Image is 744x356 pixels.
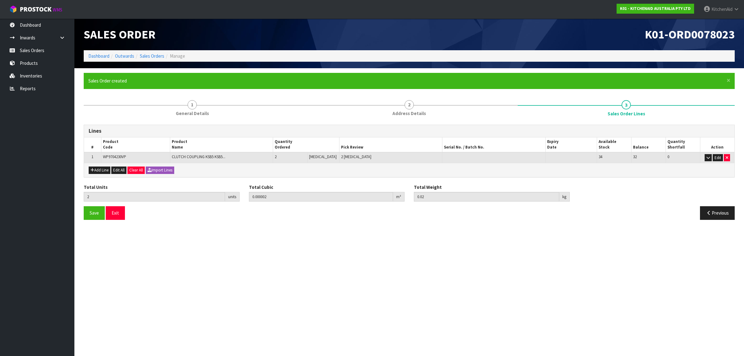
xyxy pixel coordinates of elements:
[9,5,17,13] img: cube-alt.png
[172,154,225,159] span: CLUTCH COUPLING KSB5 KSB5...
[713,154,723,162] button: Edit
[84,192,225,202] input: Total Units
[84,137,101,152] th: #
[700,137,734,152] th: Action
[170,53,185,59] span: Manage
[339,137,442,152] th: Pick Review
[341,154,371,159] span: 2 [MEDICAL_DATA]
[392,110,426,117] span: Address Details
[53,7,62,13] small: WMS
[84,27,156,42] span: Sales Order
[414,184,442,190] label: Total Weight
[127,167,145,174] button: Clear All
[620,6,691,11] strong: K01 - KITCHENAID AUSTRALIA PTY LTD
[275,154,277,159] span: 2
[608,110,645,117] span: Sales Order Lines
[103,154,126,159] span: WP9704230VP
[405,100,414,109] span: 2
[700,206,735,220] button: Previous
[89,128,730,134] h3: Lines
[273,137,339,152] th: Quantity Ordered
[631,137,666,152] th: Balance
[176,110,209,117] span: General Details
[622,100,631,109] span: 3
[711,6,733,12] span: KitchenAid
[667,154,669,159] span: 0
[88,53,109,59] a: Dashboard
[89,167,110,174] button: Add Line
[88,78,127,84] span: Sales Order created
[414,192,559,202] input: Total Weight
[599,154,602,159] span: 34
[225,192,240,202] div: units
[666,137,700,152] th: Quantity Shortfall
[106,206,125,220] button: Exit
[91,154,93,159] span: 1
[20,5,51,13] span: ProStock
[146,167,174,174] button: Import Lines
[101,137,170,152] th: Product Code
[249,184,273,190] label: Total Cubic
[170,137,273,152] th: Product Name
[633,154,637,159] span: 32
[84,120,735,225] span: Sales Order Lines
[249,192,393,202] input: Total Cubic
[727,76,730,85] span: ×
[84,184,108,190] label: Total Units
[645,27,735,42] span: K01-ORD0078023
[84,206,105,220] button: Save
[545,137,597,152] th: Expiry Date
[393,192,405,202] div: m³
[188,100,197,109] span: 1
[597,137,631,152] th: Available Stock
[140,53,164,59] a: Sales Orders
[442,137,546,152] th: Serial No. / Batch No.
[90,210,99,216] span: Save
[559,192,570,202] div: kg
[111,167,126,174] button: Edit All
[115,53,134,59] a: Outwards
[309,154,337,159] span: [MEDICAL_DATA]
